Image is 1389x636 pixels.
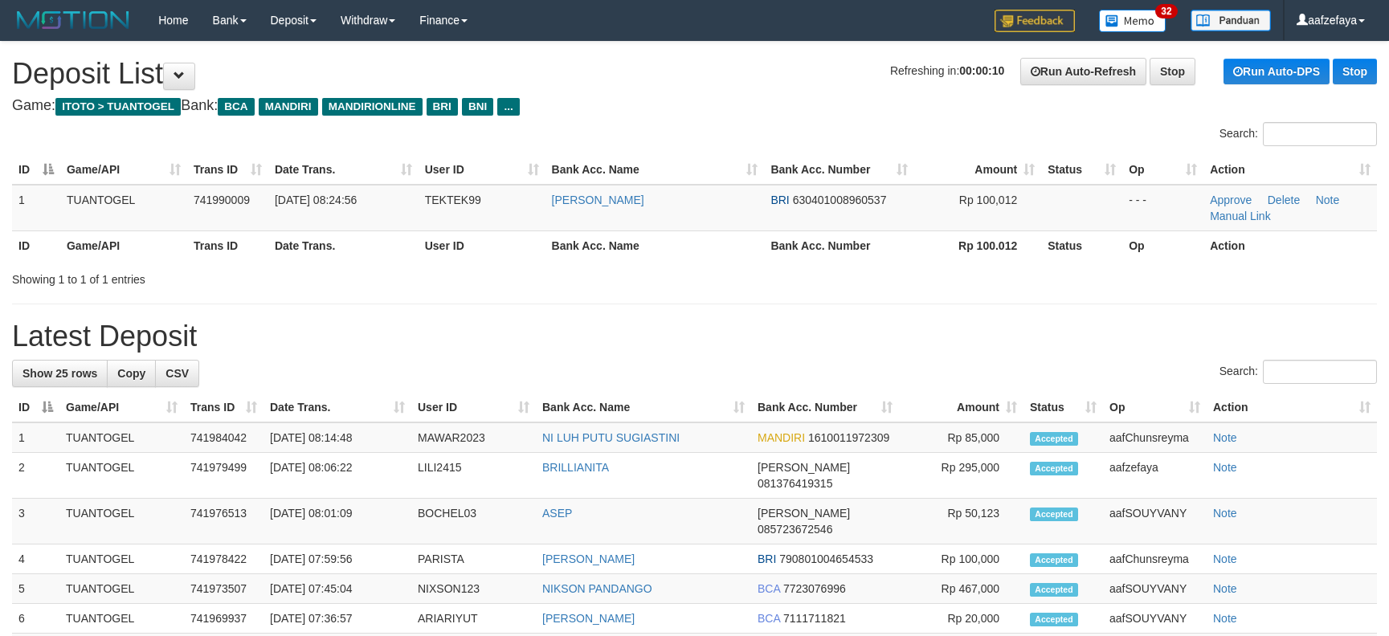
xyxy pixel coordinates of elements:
[165,367,189,380] span: CSV
[12,265,566,287] div: Showing 1 to 1 of 1 entries
[1213,431,1237,444] a: Note
[264,574,411,604] td: [DATE] 07:45:04
[1103,453,1207,499] td: aafzefaya
[1023,393,1103,422] th: Status: activate to sort column ascending
[899,393,1023,422] th: Amount: activate to sort column ascending
[411,544,536,574] td: PARISTA
[184,453,264,499] td: 741979499
[268,230,419,260] th: Date Trans.
[758,523,832,536] span: Copy 085723672546 to clipboard
[899,574,1023,604] td: Rp 467,000
[264,393,411,422] th: Date Trans.: activate to sort column ascending
[545,155,765,185] th: Bank Acc. Name: activate to sort column ascending
[194,194,250,206] span: 741990009
[60,230,187,260] th: Game/API
[411,393,536,422] th: User ID: activate to sort column ascending
[59,544,184,574] td: TUANTOGEL
[107,360,156,387] a: Copy
[914,230,1041,260] th: Rp 100.012
[764,230,914,260] th: Bank Acc. Number
[808,431,889,444] span: Copy 1610011972309 to clipboard
[899,422,1023,453] td: Rp 85,000
[758,612,780,625] span: BCA
[419,230,545,260] th: User ID
[411,499,536,544] td: BOCHEL03
[783,582,846,595] span: Copy 7723076996 to clipboard
[12,185,60,231] td: 1
[1213,552,1237,565] a: Note
[899,453,1023,499] td: Rp 295,000
[1191,10,1271,31] img: panduan.png
[1268,194,1300,206] a: Delete
[59,422,184,453] td: TUANTOGEL
[1103,574,1207,604] td: aafSOUYVANY
[12,98,1377,114] h4: Game: Bank:
[770,194,789,206] span: BRI
[1030,613,1078,626] span: Accepted
[259,98,318,116] span: MANDIRI
[542,507,572,520] a: ASEP
[1213,612,1237,625] a: Note
[12,544,59,574] td: 4
[427,98,458,116] span: BRI
[184,604,264,634] td: 741969937
[1103,393,1207,422] th: Op: activate to sort column ascending
[764,155,914,185] th: Bank Acc. Number: activate to sort column ascending
[12,320,1377,353] h1: Latest Deposit
[779,552,873,565] span: Copy 790801004654533 to clipboard
[275,194,357,206] span: [DATE] 08:24:56
[1210,194,1252,206] a: Approve
[1103,604,1207,634] td: aafSOUYVANY
[12,422,59,453] td: 1
[1155,4,1177,18] span: 32
[959,194,1017,206] span: Rp 100,012
[184,544,264,574] td: 741978422
[536,393,751,422] th: Bank Acc. Name: activate to sort column ascending
[542,461,609,474] a: BRILLIANITA
[155,360,199,387] a: CSV
[1203,230,1377,260] th: Action
[411,453,536,499] td: LILI2415
[184,422,264,453] td: 741984042
[899,499,1023,544] td: Rp 50,123
[1224,59,1330,84] a: Run Auto-DPS
[12,8,134,32] img: MOTION_logo.png
[758,582,780,595] span: BCA
[1030,432,1078,446] span: Accepted
[1030,583,1078,597] span: Accepted
[1030,508,1078,521] span: Accepted
[419,155,545,185] th: User ID: activate to sort column ascending
[12,155,60,185] th: ID: activate to sort column descending
[1203,155,1377,185] th: Action: activate to sort column ascending
[1213,582,1237,595] a: Note
[758,461,850,474] span: [PERSON_NAME]
[542,612,635,625] a: [PERSON_NAME]
[117,367,145,380] span: Copy
[542,582,652,595] a: NIKSON PANDANGO
[59,393,184,422] th: Game/API: activate to sort column ascending
[783,612,846,625] span: Copy 7111711821 to clipboard
[1122,155,1203,185] th: Op: activate to sort column ascending
[264,499,411,544] td: [DATE] 08:01:09
[60,185,187,231] td: TUANTOGEL
[59,604,184,634] td: TUANTOGEL
[552,194,644,206] a: [PERSON_NAME]
[425,194,481,206] span: TEKTEK99
[793,194,887,206] span: Copy 630401008960537 to clipboard
[12,574,59,604] td: 5
[497,98,519,116] span: ...
[187,155,268,185] th: Trans ID: activate to sort column ascending
[1122,230,1203,260] th: Op
[268,155,419,185] th: Date Trans.: activate to sort column ascending
[22,367,97,380] span: Show 25 rows
[758,507,850,520] span: [PERSON_NAME]
[542,431,680,444] a: NI LUH PUTU SUGIASTINI
[1041,155,1122,185] th: Status: activate to sort column ascending
[184,393,264,422] th: Trans ID: activate to sort column ascending
[1122,185,1203,231] td: - - -
[59,453,184,499] td: TUANTOGEL
[264,544,411,574] td: [DATE] 07:59:56
[184,499,264,544] td: 741976513
[264,453,411,499] td: [DATE] 08:06:22
[758,552,776,565] span: BRI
